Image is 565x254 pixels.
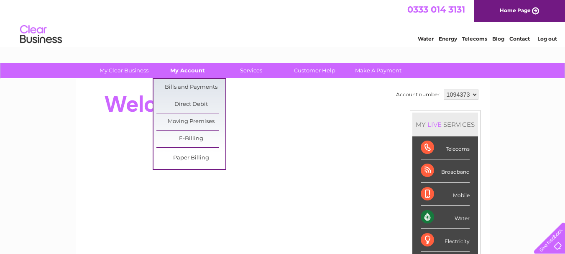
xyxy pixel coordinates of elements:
[217,63,286,78] a: Services
[412,113,478,136] div: MY SERVICES
[426,121,443,128] div: LIVE
[492,36,504,42] a: Blog
[421,183,470,206] div: Mobile
[421,206,470,229] div: Water
[156,150,225,167] a: Paper Billing
[421,159,470,182] div: Broadband
[153,63,222,78] a: My Account
[156,131,225,147] a: E-Billing
[156,96,225,113] a: Direct Debit
[156,113,225,130] a: Moving Premises
[407,4,465,15] a: 0333 014 3131
[344,63,413,78] a: Make A Payment
[20,22,62,47] img: logo.png
[462,36,487,42] a: Telecoms
[280,63,349,78] a: Customer Help
[509,36,530,42] a: Contact
[156,79,225,96] a: Bills and Payments
[89,63,159,78] a: My Clear Business
[418,36,434,42] a: Water
[421,136,470,159] div: Telecoms
[421,229,470,252] div: Electricity
[85,5,481,41] div: Clear Business is a trading name of Verastar Limited (registered in [GEOGRAPHIC_DATA] No. 3667643...
[439,36,457,42] a: Energy
[394,87,442,102] td: Account number
[537,36,557,42] a: Log out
